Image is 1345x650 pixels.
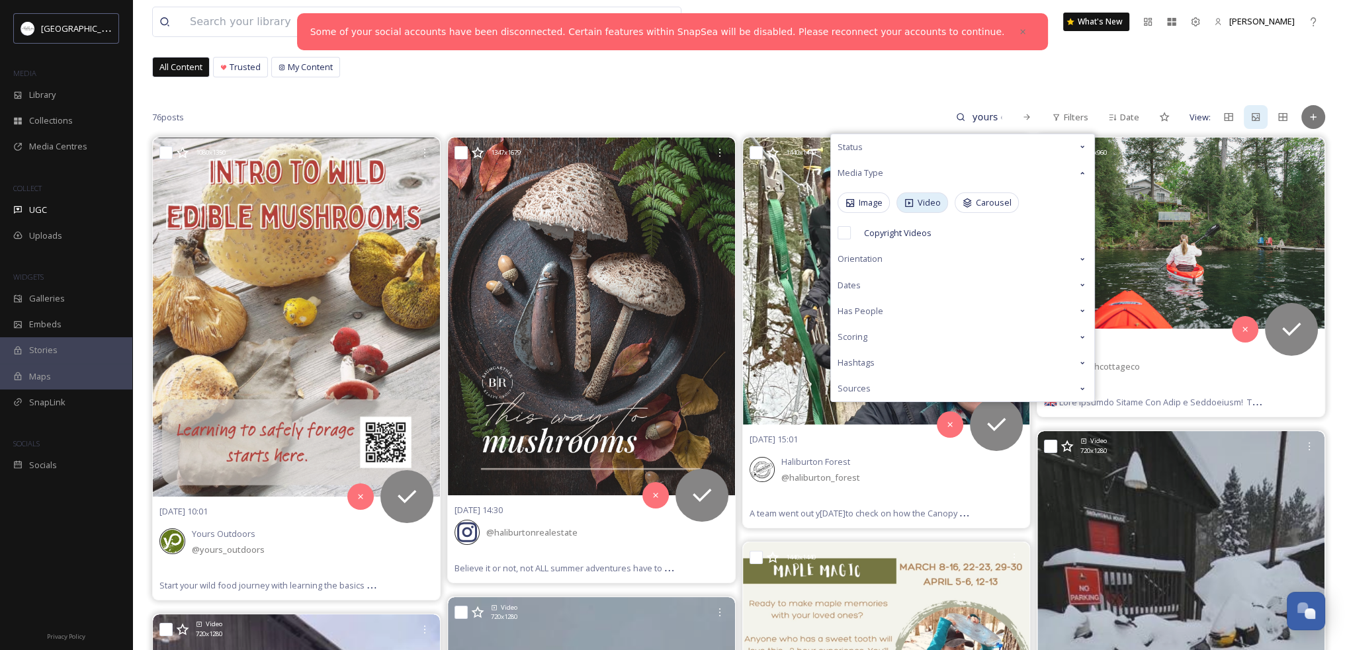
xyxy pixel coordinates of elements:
span: All Content [159,61,202,73]
span: Embeds [29,318,62,331]
span: Sources [838,382,871,395]
span: Video [501,603,517,612]
span: Copyright Videos [864,227,932,239]
span: Yours Outdoors [192,528,255,540]
span: 1080 x 1350 [196,148,226,157]
span: Stories [29,344,58,356]
span: WIDGETS [13,272,44,282]
span: SOCIALS [13,438,40,448]
button: Open Chat [1287,592,1325,630]
span: [GEOGRAPHIC_DATA] [41,22,125,34]
span: 720 x 1280 [491,612,517,622]
img: Frame%2013.png [21,22,34,35]
img: Your Cottage Escape Can Make a Difference!⁠ ⁠ Where you choose to stay, dine, and explore matters... [1037,138,1324,329]
span: View: [1190,111,1211,124]
span: COLLECT [13,183,42,193]
a: [PERSON_NAME] [1207,9,1301,34]
span: Socials [29,459,57,471]
span: Privacy Policy [47,632,85,641]
div: 🇬🇧 [1044,394,1265,410]
img: 15101611_144283049385739_1077693211092189184_a.jpg [161,530,184,553]
span: @ yours_outdoors [192,544,265,555]
input: Search [965,104,1008,130]
span: Media Type [838,167,883,179]
a: View all files [597,9,674,34]
span: Maps [29,370,51,383]
span: Scoring [838,331,867,343]
span: 76 posts [152,111,184,124]
span: SnapLink [29,396,65,409]
span: MEDIA [13,68,36,78]
span: [DATE] 14:30 [455,504,503,516]
span: Collections [29,114,73,127]
span: Uploads [29,229,62,242]
span: Has People [838,305,883,317]
span: Video [918,196,941,209]
span: [DATE] 10:01 [159,505,208,517]
span: Library [29,89,56,101]
span: @ haliburton_forest [781,471,860,483]
span: Media Centres [29,140,87,153]
img: Believe it or not, not ALL summer adventures have to involve a dock. Spend a Saturday chasing mus... [448,138,735,495]
span: Galleries [29,292,65,305]
input: Search your library [183,7,573,36]
span: 1440 x 1440 [786,148,816,157]
span: Orientation [838,253,883,265]
span: 720 x 1280 [196,630,222,639]
span: [PERSON_NAME] [1229,15,1295,27]
span: Date [1120,111,1139,124]
img: Start your wild food journey with learning the basics of edible mushroom identification.🍄 Availab... [153,138,440,496]
a: Some of your social accounts have been disconnected. Certain features within SnapSea will be disa... [310,25,1005,39]
a: Privacy Policy [47,628,85,643]
span: My Content [288,61,333,73]
span: Image [859,196,883,209]
span: 720 x 1280 [1080,446,1107,456]
span: Video [1090,436,1107,446]
span: Status [838,141,863,153]
span: Filters [1064,111,1088,124]
span: 1347 x 1679 [491,148,521,157]
span: Hashtags [838,356,875,369]
img: 352217708_641871021166045_4465098331242770802_n.jpg [750,458,773,481]
span: Trusted [230,61,261,73]
span: Video [206,620,222,629]
span: @ haliburtonrealestate [486,526,578,538]
span: 1440 x 1440 [786,553,816,562]
span: Haliburton Forest [781,456,850,467]
span: UGC [29,204,47,216]
span: Start your wild food journey with learning the basics of edible mushroom identification.🍄 Availab... [159,579,908,591]
span: Dates [838,279,861,292]
span: Carousel [976,196,1012,209]
img: A team went out yesterday to check on how the Canopy Tour weathered the winter and good news othe... [743,138,1030,425]
span: @ h2hcottageco [1076,360,1140,372]
span: [DATE] 15:01 [750,433,798,445]
a: What's New [1063,13,1129,31]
